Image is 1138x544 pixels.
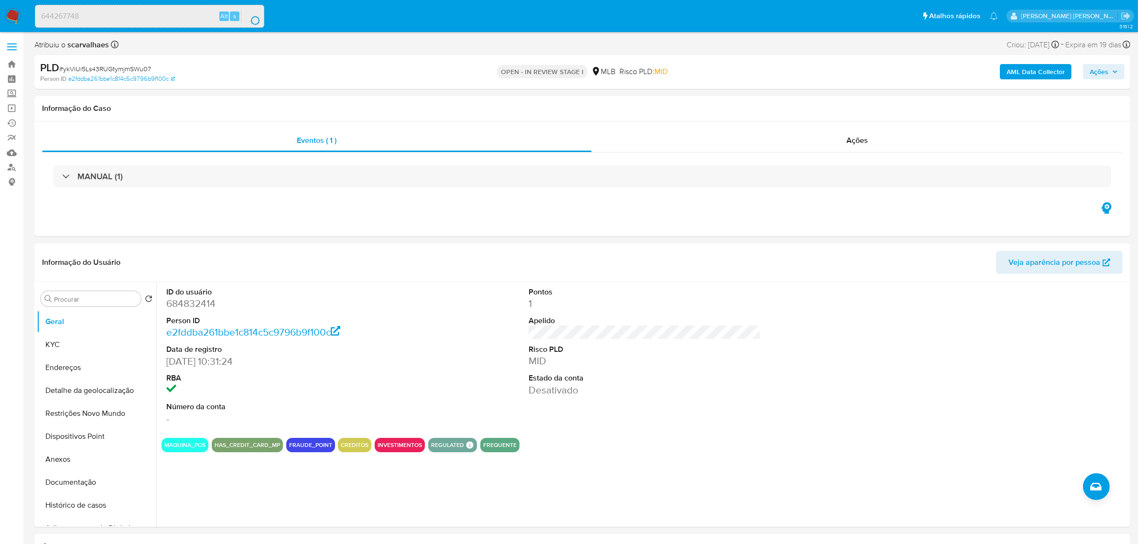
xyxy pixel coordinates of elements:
span: Alt [220,11,228,21]
span: Atalhos rápidos [929,11,980,21]
button: Histórico de casos [37,494,156,517]
div: Criou: [DATE] [1007,38,1059,51]
dt: Pontos [529,287,761,297]
dd: [DATE] 10:31:24 [166,355,399,368]
button: AML Data Collector [1000,64,1072,79]
dt: Estado da conta [529,373,761,383]
span: # ykViUi5Ls43RUGtymjmSWu07 [59,64,151,74]
h1: Informação do Caso [42,104,1123,113]
button: Dispositivos Point [37,425,156,448]
button: Veja aparência por pessoa [996,251,1123,274]
p: OPEN - IN REVIEW STAGE I [497,65,587,78]
dd: Desativado [529,383,761,397]
span: Risco PLD: [619,66,668,77]
span: MID [654,66,668,77]
button: Endereços [37,356,156,379]
dt: RBA [166,373,399,383]
div: MLB [591,66,616,77]
button: Procurar [44,295,52,303]
input: Procurar [54,295,137,304]
button: Adiantamentos de Dinheiro [37,517,156,540]
dt: Person ID [166,316,399,326]
span: s [233,11,236,21]
button: Anexos [37,448,156,471]
dd: 1 [529,297,761,310]
dd: MID [529,354,761,368]
dd: - [166,412,399,425]
a: Sair [1121,11,1131,21]
dt: Apelido [529,316,761,326]
button: Detalhe da geolocalização [37,379,156,402]
dt: Data de registro [166,344,399,355]
span: Atribuiu o [34,40,109,50]
span: Expira em 19 dias [1065,40,1121,50]
h3: MANUAL (1) [77,171,123,182]
dt: Número da conta [166,402,399,412]
b: PLD [40,60,59,75]
button: search-icon [241,10,260,23]
a: e2fddba261bbe1c814c5c9796b9f100c [166,325,341,339]
button: Geral [37,310,156,333]
input: Pesquise usuários ou casos... [35,10,264,22]
div: MANUAL (1) [54,165,1111,187]
b: AML Data Collector [1007,64,1065,79]
a: Notificações [990,12,998,20]
a: e2fddba261bbe1c814c5c9796b9f100c [68,75,175,83]
span: Eventos ( 1 ) [297,135,336,146]
p: emerson.gomes@mercadopago.com.br [1021,11,1118,21]
button: Ações [1083,64,1125,79]
span: Veja aparência por pessoa [1008,251,1100,274]
button: Restrições Novo Mundo [37,402,156,425]
dt: ID do usuário [166,287,399,297]
b: scarvalhaes [65,39,109,50]
span: - [1061,38,1063,51]
b: Person ID [40,75,66,83]
dt: Risco PLD [529,344,761,355]
span: Ações [1090,64,1108,79]
dd: 684832414 [166,297,399,310]
button: Documentação [37,471,156,494]
button: Retornar ao pedido padrão [145,295,152,305]
button: KYC [37,333,156,356]
h1: Informação do Usuário [42,258,120,267]
span: Ações [846,135,868,146]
